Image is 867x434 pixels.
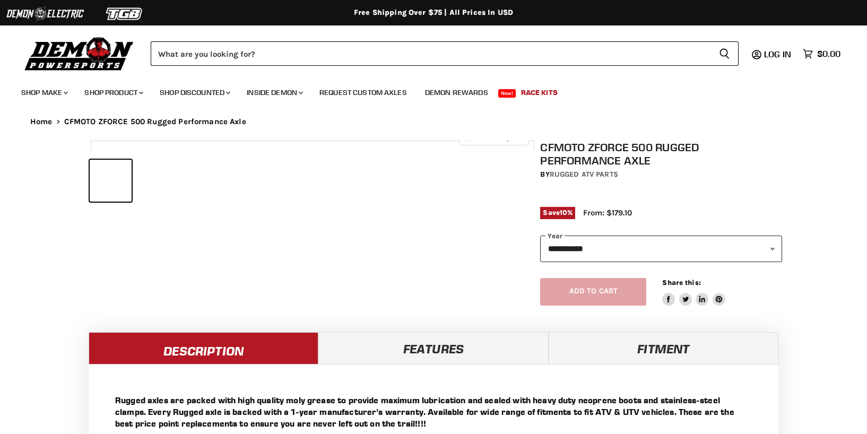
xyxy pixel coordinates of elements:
a: $0.00 [797,46,846,62]
div: by [540,169,782,180]
a: Description [89,332,318,364]
form: Product [151,41,739,66]
ul: Main menu [13,77,838,103]
span: New! [498,89,516,98]
nav: Breadcrumbs [9,117,858,126]
h1: CFMOTO ZFORCE 500 Rugged Performance Axle [540,141,782,167]
button: CFMOTO ZFORCE 500 Rugged Performance Axle thumbnail [180,160,222,202]
aside: Share this: [662,278,725,306]
a: Race Kits [513,82,566,103]
button: CFMOTO ZFORCE 500 Rugged Performance Axle thumbnail [135,160,177,202]
button: CFMOTO ZFORCE 500 Rugged Performance Axle thumbnail [90,160,132,202]
span: Share this: [662,279,700,287]
a: Fitment [549,332,778,364]
a: Shop Product [76,82,150,103]
p: Rugged axles are packed with high quality moly grease to provide maximum lubrication and sealed w... [115,394,752,429]
a: Inside Demon [239,82,309,103]
img: TGB Logo 2 [85,4,164,24]
button: Search [710,41,739,66]
a: Home [30,117,53,126]
span: Log in [764,49,791,59]
span: From: $179.10 [583,208,632,218]
span: $0.00 [817,49,840,59]
a: Features [318,332,548,364]
span: 10 [560,209,567,216]
span: CFMOTO ZFORCE 500 Rugged Performance Axle [64,117,246,126]
a: Shop Make [13,82,74,103]
a: Demon Rewards [417,82,496,103]
span: Click to expand [464,134,523,142]
div: Free Shipping Over $75 | All Prices In USD [9,8,858,18]
a: Request Custom Axles [311,82,415,103]
img: Demon Electric Logo 2 [5,4,85,24]
a: Log in [759,49,797,59]
input: Search [151,41,710,66]
img: Demon Powersports [21,34,137,72]
a: Rugged ATV Parts [550,170,618,179]
span: Save % [540,207,575,219]
a: Shop Discounted [152,82,237,103]
select: year [540,236,782,262]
